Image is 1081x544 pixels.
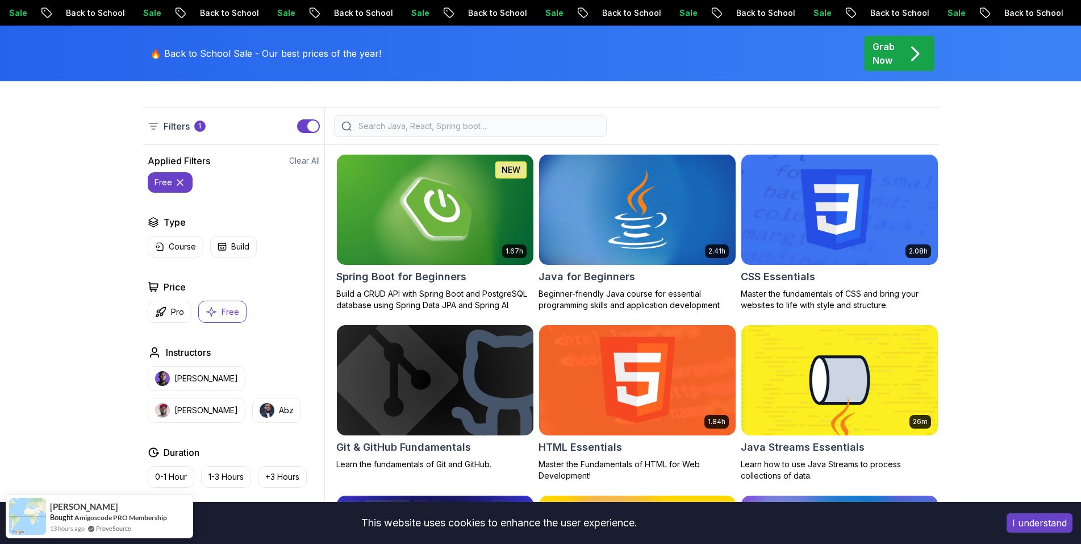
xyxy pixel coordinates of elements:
span: 13 hours ago [50,524,85,533]
button: 1-3 Hours [201,466,251,488]
button: Build [210,236,257,258]
p: [PERSON_NAME] [174,405,238,416]
p: NEW [502,164,520,176]
p: 1.84h [708,417,725,426]
span: [PERSON_NAME] [50,502,118,512]
h2: Type [164,215,186,229]
p: Grab Now [873,40,895,67]
p: Back to School [858,7,935,19]
p: Back to School [187,7,265,19]
a: Java Streams Essentials card26mJava Streams EssentialsLearn how to use Java Streams to process co... [741,325,938,481]
button: Clear All [289,155,320,167]
p: Abz [279,405,294,416]
p: Build [231,241,249,252]
img: Java Streams Essentials card [741,325,938,435]
p: Back to School [590,7,667,19]
p: Build a CRUD API with Spring Boot and PostgreSQL database using Spring Data JPA and Spring AI [336,288,534,311]
p: 1.67h [506,247,523,256]
button: Free [198,301,247,323]
a: CSS Essentials card2.08hCSS EssentialsMaster the fundamentals of CSS and bring your websites to l... [741,154,938,311]
p: Master the fundamentals of CSS and bring your websites to life with style and structure. [741,288,938,311]
h2: Applied Filters [148,154,210,168]
a: Spring Boot for Beginners card1.67hNEWSpring Boot for BeginnersBuild a CRUD API with Spring Boot ... [336,154,534,311]
h2: Duration [164,446,199,459]
img: HTML Essentials card [539,325,736,435]
a: Git & GitHub Fundamentals cardGit & GitHub FundamentalsLearn the fundamentals of Git and GitHub. [336,325,534,470]
img: instructor img [155,371,170,386]
p: [PERSON_NAME] [174,373,238,384]
p: 2.08h [909,247,928,256]
span: Bought [50,513,73,522]
p: Sale [667,7,703,19]
h2: Price [164,280,186,294]
div: This website uses cookies to enhance the user experience. [9,510,990,535]
p: 🔥 Back to School Sale - Our best prices of the year! [150,47,381,60]
img: instructor img [260,403,274,418]
p: Master the Fundamentals of HTML for Web Development! [539,459,736,481]
h2: Java for Beginners [539,269,635,285]
p: +3 Hours [265,471,299,483]
h2: Spring Boot for Beginners [336,269,466,285]
a: HTML Essentials card1.84hHTML EssentialsMaster the Fundamentals of HTML for Web Development! [539,325,736,481]
p: Back to School [322,7,399,19]
p: Sale [801,7,837,19]
button: +3 Hours [258,466,307,488]
p: Course [169,241,196,252]
img: provesource social proof notification image [9,498,46,535]
p: Sale [399,7,435,19]
button: instructor img[PERSON_NAME] [148,366,245,391]
h2: Git & GitHub Fundamentals [336,439,471,455]
p: Sale [131,7,167,19]
p: Back to School [53,7,131,19]
p: Sale [533,7,569,19]
img: CSS Essentials card [741,155,938,265]
p: Filters [164,119,190,133]
p: Back to School [456,7,533,19]
p: 1-3 Hours [208,471,244,483]
button: instructor imgAbz [252,398,301,423]
button: 0-1 Hour [148,466,194,488]
p: 2.41h [708,247,725,256]
p: Learn how to use Java Streams to process collections of data. [741,459,938,481]
img: Java for Beginners card [539,155,736,265]
h2: CSS Essentials [741,269,815,285]
p: Free [222,306,239,318]
h2: HTML Essentials [539,439,622,455]
img: Spring Boot for Beginners card [337,155,533,265]
button: Pro [148,301,191,323]
button: instructor img[PERSON_NAME] [148,398,245,423]
h2: Java Streams Essentials [741,439,865,455]
button: Course [148,236,203,258]
p: 1 [198,122,201,131]
p: Learn the fundamentals of Git and GitHub. [336,459,534,470]
p: free [155,177,172,188]
p: 26m [913,417,928,426]
p: Sale [265,7,301,19]
p: Back to School [724,7,801,19]
h2: Instructors [166,346,211,359]
a: Java for Beginners card2.41hJava for BeginnersBeginner-friendly Java course for essential program... [539,154,736,311]
button: free [148,172,193,193]
img: Git & GitHub Fundamentals card [332,322,538,438]
img: instructor img [155,403,170,418]
p: Pro [171,306,184,318]
input: Search Java, React, Spring boot ... [356,121,599,132]
p: Beginner-friendly Java course for essential programming skills and application development [539,288,736,311]
p: 0-1 Hour [155,471,187,483]
a: ProveSource [96,524,131,533]
p: Sale [935,7,971,19]
p: Back to School [992,7,1069,19]
button: Accept cookies [1007,513,1072,533]
a: Amigoscode PRO Membership [74,513,167,522]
